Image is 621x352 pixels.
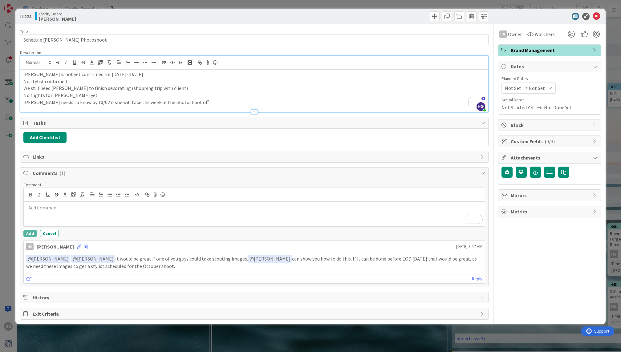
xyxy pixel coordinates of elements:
div: [PERSON_NAME] [37,243,74,250]
span: Owner [508,30,522,38]
p: [PERSON_NAME] needs to know by 10/02 if she will take the week of the photoshoot off [23,99,485,106]
span: Brand Management [511,47,590,54]
span: [PERSON_NAME] [250,256,290,262]
span: Not Done Yet [544,104,572,111]
div: HG [499,30,507,38]
span: ( 0/3 ) [545,138,555,144]
span: Comments [33,169,477,177]
div: To enrich screen reader interactions, please activate Accessibility in Grammarly extension settings [24,202,485,226]
span: Block [511,121,590,129]
span: Watchers [535,30,555,38]
p: No stylist confirmed [23,78,485,85]
span: Mirrors [511,192,590,199]
span: Tasks [33,119,477,127]
label: Title [20,29,28,34]
span: Comment [23,182,41,188]
span: [PERSON_NAME] [28,256,69,262]
span: Clarity Board [39,11,76,16]
span: ID [20,13,32,20]
button: Add [23,230,37,237]
span: @ [73,256,77,262]
div: To enrich screen reader interactions, please activate Accessibility in Grammarly extension settings [20,70,488,112]
span: Dates [511,63,590,70]
a: Reply [472,275,482,283]
p: It would be great if one of you guys could take scouting images. can show you how to do this. If ... [26,255,482,270]
span: Custom Fields [511,138,590,145]
span: Metrics [511,208,590,215]
span: Support [13,1,28,8]
span: @ [28,256,32,262]
b: 131 [25,13,32,19]
span: Not Set [529,84,545,92]
span: History [33,294,477,301]
span: Links [33,153,477,160]
span: @ [250,256,254,262]
span: Description [20,50,41,55]
span: Planned Dates [501,75,598,82]
p: No flights for [PERSON_NAME] yet [23,92,485,99]
p: We still need [PERSON_NAME] to finish decorating (shopping trip with client) [23,85,485,92]
button: Cancel [40,230,59,237]
span: Not Started Yet [501,104,534,111]
span: HG [477,102,485,111]
button: Add Checklist [23,132,67,143]
span: Not Set [505,84,521,92]
span: ( 1 ) [59,170,65,176]
div: HG [26,243,34,250]
span: [DATE] 8:57 AM [456,243,482,250]
b: [PERSON_NAME] [39,16,76,21]
span: [PERSON_NAME] [73,256,114,262]
span: Actual Dates [501,97,598,103]
p: [PERSON_NAME] is not yet confirmed for [DATE]-[DATE] [23,71,485,78]
input: type card name here... [20,34,488,45]
span: Attachments [511,154,590,161]
span: Exit Criteria [33,310,477,318]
